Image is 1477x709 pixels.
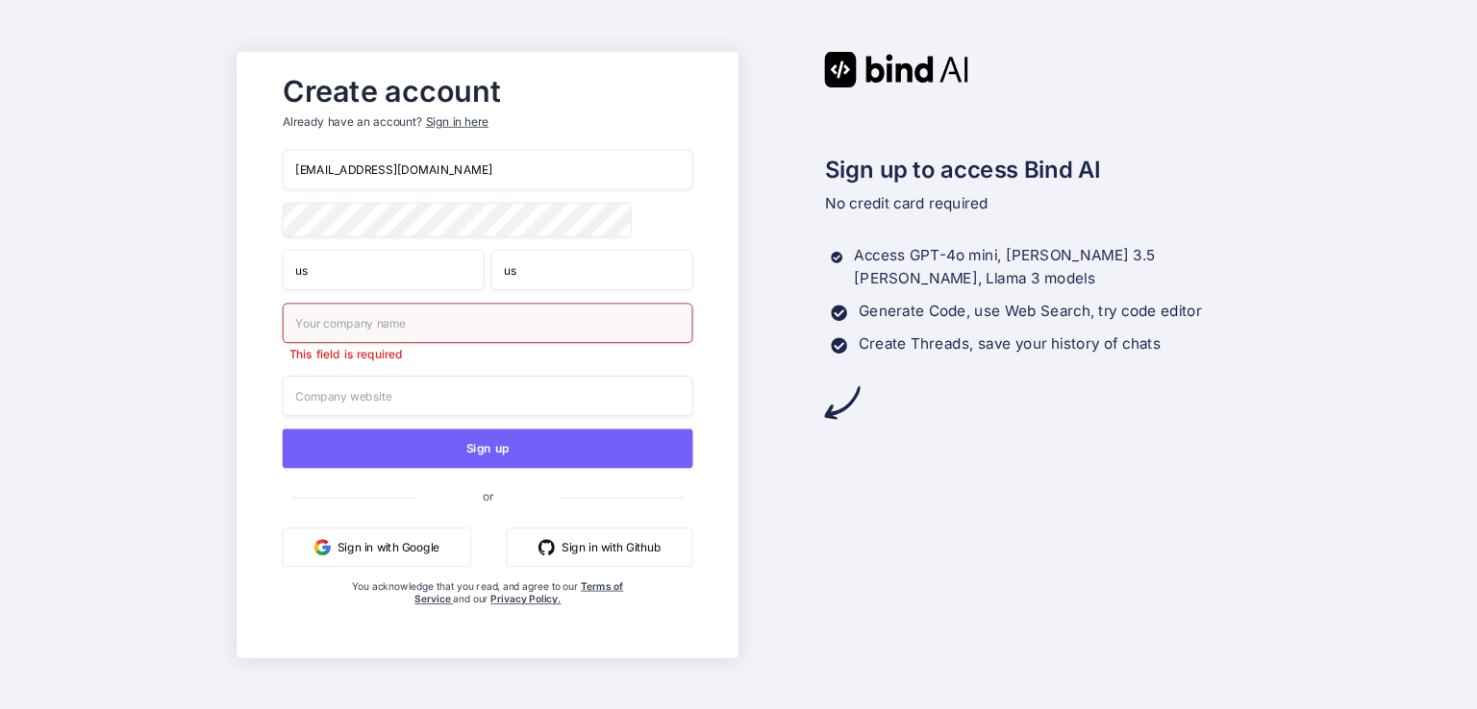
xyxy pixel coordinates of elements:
a: Terms of Service [414,579,623,604]
p: Access GPT-4o mini, [PERSON_NAME] 3.5 [PERSON_NAME], Llama 3 models [854,244,1240,290]
p: No credit card required [824,192,1240,215]
div: Sign in here [425,113,488,130]
p: This field is required [282,346,692,362]
input: Company website [282,376,692,416]
span: or [416,476,558,516]
h2: Sign up to access Bind AI [824,153,1240,187]
button: Sign up [282,428,692,468]
div: You acknowledge that you read, and agree to our and our [351,579,625,645]
img: Bind AI logo [824,51,968,86]
input: Email [282,149,692,189]
img: arrow [824,384,860,420]
input: Last Name [490,250,692,290]
input: First Name [282,250,484,290]
input: Your company name [282,303,692,343]
a: Privacy Policy. [490,593,561,605]
p: Generate Code, use Web Search, try code editor [859,300,1201,323]
img: google [314,539,331,555]
p: Already have an account? [282,113,692,130]
h2: Create account [282,78,692,104]
button: Sign in with Google [282,527,470,567]
img: github [538,539,555,555]
button: Sign in with Github [507,527,693,567]
p: Create Threads, save your history of chats [859,332,1161,355]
